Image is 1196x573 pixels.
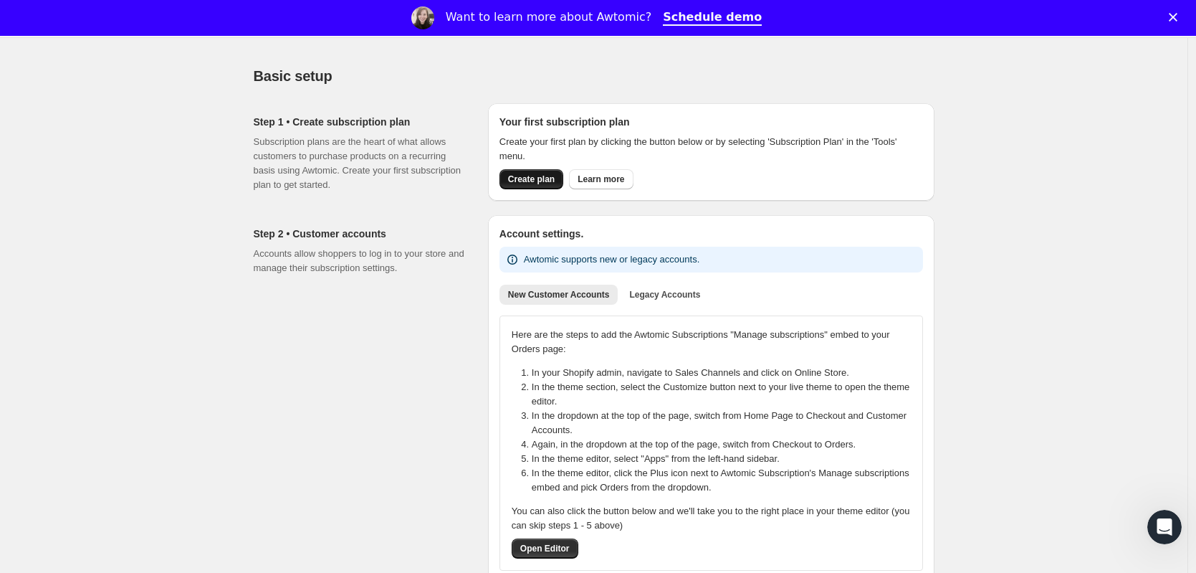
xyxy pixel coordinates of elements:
[629,289,700,300] span: Legacy Accounts
[254,247,465,275] p: Accounts allow shoppers to log in to your store and manage their subscription settings.
[532,380,919,409] li: In the theme section, select the Customize button next to your live theme to open the theme editor.
[512,539,578,559] button: Open Editor
[508,174,555,185] span: Create plan
[499,285,618,305] button: New Customer Accounts
[569,169,633,189] a: Learn more
[524,252,699,267] p: Awtomic supports new or legacy accounts.
[578,174,624,185] span: Learn more
[499,135,923,164] p: Create your first plan by clicking the button below or by selecting 'Subscription Plan' in the 'T...
[532,452,919,466] li: In the theme editor, select "Apps" from the left-hand sidebar.
[532,366,919,380] li: In your Shopify admin, navigate to Sales Channels and click on Online Store.
[532,437,919,452] li: Again, in the dropdown at the top of the page, switch from Checkout to Orders.
[532,466,919,495] li: In the theme editor, click the Plus icon next to Awtomic Subscription's Manage subscriptions embe...
[512,328,911,356] p: Here are the steps to add the Awtomic Subscriptions "Manage subscriptions" embed to your Orders p...
[254,135,465,192] p: Subscription plans are the heart of what allows customers to purchase products on a recurring bas...
[411,6,434,29] img: Profile image for Emily
[508,289,610,300] span: New Customer Accounts
[499,115,923,129] h2: Your first subscription plan
[621,285,709,305] button: Legacy Accounts
[1147,510,1182,544] iframe: Intercom live chat
[499,227,923,241] h2: Account settings.
[254,115,465,129] h2: Step 1 • Create subscription plan
[1169,13,1183,22] div: Close
[254,68,333,84] span: Basic setup
[512,504,911,533] p: You can also click the button below and we'll take you to the right place in your theme editor (y...
[499,169,563,189] button: Create plan
[663,10,762,26] a: Schedule demo
[520,543,570,554] span: Open Editor
[532,409,919,437] li: In the dropdown at the top of the page, switch from Home Page to Checkout and Customer Accounts.
[254,227,465,241] h2: Step 2 • Customer accounts
[446,10,651,24] div: Want to learn more about Awtomic?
